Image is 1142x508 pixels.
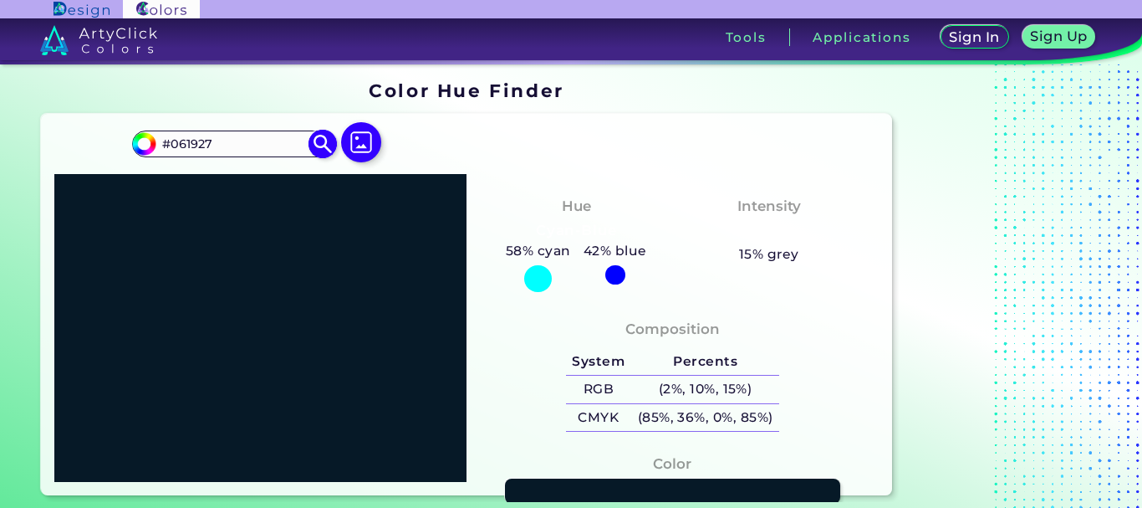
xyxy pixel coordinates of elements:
img: logo_artyclick_colors_white.svg [40,25,158,55]
a: Sign Up [1026,27,1092,48]
h1: Color Hue Finder [369,78,563,103]
h5: Percents [631,347,779,375]
h5: 42% blue [577,240,653,262]
h5: 58% cyan [499,240,577,262]
h4: Composition [625,317,720,341]
h5: 15% grey [739,244,799,265]
a: Sign In [944,27,1006,48]
h4: Color [653,452,691,476]
h3: Applications [813,31,910,44]
img: icon search [308,129,338,158]
h5: Sign Up [1033,30,1085,43]
h5: RGB [566,376,631,403]
h3: Moderate [725,221,813,241]
h3: Tools [726,31,767,44]
h5: Sign In [951,31,997,44]
h5: System [566,347,631,375]
h5: CMYK [566,404,631,432]
img: ArtyClick Design logo [54,2,110,18]
h5: (85%, 36%, 0%, 85%) [631,404,779,432]
img: icon picture [341,122,381,162]
h4: Hue [562,194,591,218]
h3: Cyan-Blue [529,221,624,241]
h4: Intensity [737,194,801,218]
input: type color.. [156,132,312,155]
h5: (2%, 10%, 15%) [631,376,779,403]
